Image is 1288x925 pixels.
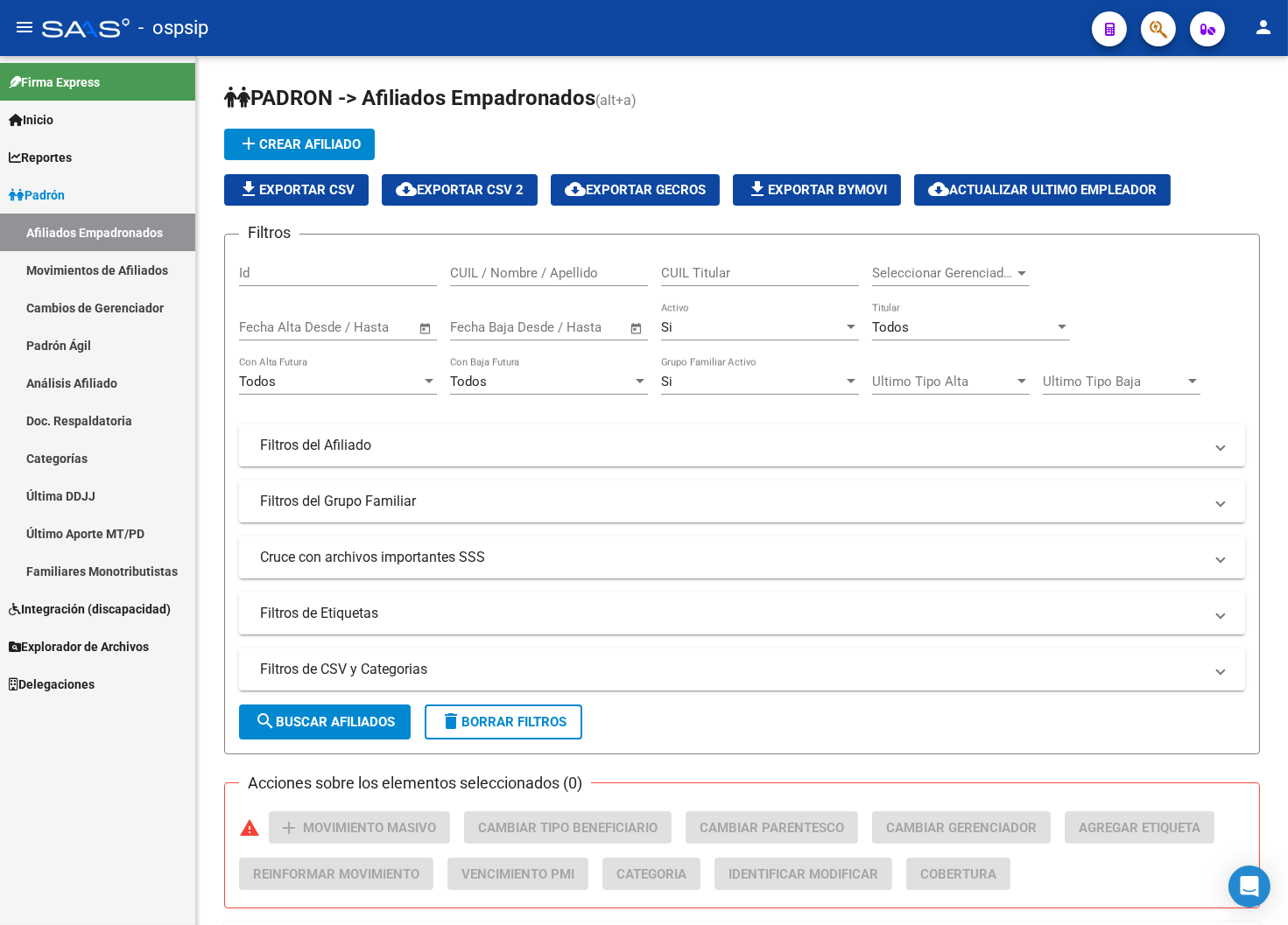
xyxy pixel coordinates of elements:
[872,265,1014,281] span: Seleccionar Gerenciador
[260,548,1203,567] mat-panel-title: Cruce con archivos importantes SSS
[886,820,1037,836] span: Cambiar Gerenciador
[224,86,595,110] span: PADRON -> Afiliados Empadronados
[565,182,706,198] span: Exportar GECROS
[906,858,1010,890] button: Cobertura
[255,714,395,730] span: Buscar Afiliados
[1043,374,1185,389] span: Ultimo Tipo Baja
[260,604,1203,623] mat-panel-title: Filtros de Etiquetas
[661,319,672,335] span: Si
[396,179,417,200] mat-icon: cloud_download
[303,820,436,836] span: Movimiento Masivo
[733,174,901,206] button: Exportar Bymovi
[239,319,310,335] input: Fecha inicio
[253,866,419,882] span: Reinformar Movimiento
[1228,865,1270,907] div: Open Intercom Messenger
[920,866,996,882] span: Cobertura
[551,174,720,206] button: Exportar GECROS
[661,374,672,389] span: Si
[239,771,591,795] h3: Acciones sobre los elementos seleccionados (0)
[686,811,858,844] button: Cambiar Parentesco
[239,817,260,838] mat-icon: warning
[872,319,909,335] span: Todos
[450,374,487,389] span: Todos
[382,174,538,206] button: Exportar CSV 2
[278,817,299,838] mat-icon: add
[238,182,355,198] span: Exportar CSV
[602,858,700,890] button: Categoria
[260,660,1203,679] mat-panel-title: Filtros de CSV y Categorias
[224,174,369,206] button: Exportar CSV
[440,711,461,732] mat-icon: delete
[1065,811,1214,844] button: Agregar Etiqueta
[260,436,1203,455] mat-panel-title: Filtros del Afiliado
[447,858,588,890] button: Vencimiento PMI
[9,148,72,167] span: Reportes
[9,110,53,130] span: Inicio
[700,820,844,836] span: Cambiar Parentesco
[239,480,1245,522] mat-expansion-panel-header: Filtros del Grupo Familiar
[269,811,450,844] button: Movimiento Masivo
[627,319,647,339] button: Open calendar
[565,179,586,200] mat-icon: cloud_download
[872,811,1051,844] button: Cambiar Gerenciador
[239,648,1245,690] mat-expansion-panel-header: Filtros de CSV y Categorias
[224,129,375,160] button: Crear Afiliado
[9,599,171,619] span: Integración (discapacidad)
[872,374,1014,389] span: Ultimo Tipo Alta
[326,319,411,335] input: Fecha fin
[928,179,949,200] mat-icon: cloud_download
[238,137,361,152] span: Crear Afiliado
[1079,820,1200,836] span: Agregar Etiqueta
[239,858,433,890] button: Reinformar Movimiento
[238,179,259,200] mat-icon: file_download
[9,73,100,92] span: Firma Express
[478,820,658,836] span: Cambiar Tipo Beneficiario
[714,858,892,890] button: Identificar Modificar
[1253,17,1274,38] mat-icon: person
[9,637,149,656] span: Explorador de Archivos
[461,866,574,882] span: Vencimiento PMI
[464,811,672,844] button: Cambiar Tipo Beneficiario
[928,182,1157,198] span: Actualizar ultimo Empleador
[595,92,637,109] span: (alt+a)
[416,319,436,339] button: Open calendar
[396,182,524,198] span: Exportar CSV 2
[914,174,1171,206] button: Actualizar ultimo Empleador
[138,9,208,47] span: - ospsip
[255,711,276,732] mat-icon: search
[747,182,887,198] span: Exportar Bymovi
[425,704,582,739] button: Borrar Filtros
[9,675,95,694] span: Delegaciones
[239,221,299,245] h3: Filtros
[239,374,276,389] span: Todos
[450,319,521,335] input: Fecha inicio
[239,424,1245,466] mat-expansion-panel-header: Filtros del Afiliado
[537,319,622,335] input: Fecha fin
[728,866,878,882] span: Identificar Modificar
[616,866,686,882] span: Categoria
[239,592,1245,634] mat-expansion-panel-header: Filtros de Etiquetas
[440,714,567,730] span: Borrar Filtros
[9,186,65,205] span: Padrón
[239,536,1245,578] mat-expansion-panel-header: Cruce con archivos importantes SSS
[239,704,411,739] button: Buscar Afiliados
[238,133,259,154] mat-icon: add
[14,17,35,38] mat-icon: menu
[747,179,768,200] mat-icon: file_download
[260,492,1203,511] mat-panel-title: Filtros del Grupo Familiar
